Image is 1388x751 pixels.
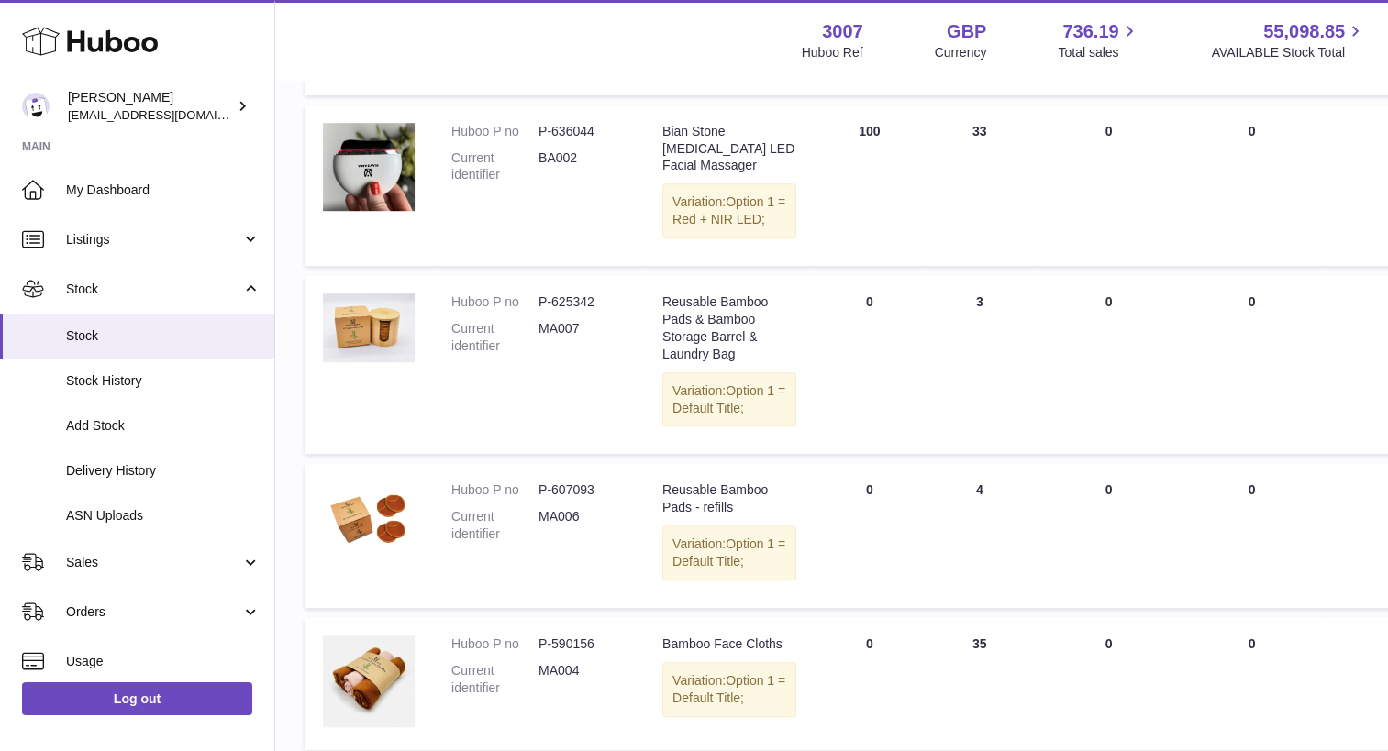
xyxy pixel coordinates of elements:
[815,275,925,454] td: 0
[66,281,241,298] span: Stock
[323,635,415,727] img: product image
[1211,44,1366,61] span: AVAILABLE Stock Total
[1183,617,1320,750] td: 0
[539,149,626,184] dd: BA002
[815,105,925,266] td: 100
[662,183,796,238] div: Variation:
[815,463,925,608] td: 0
[662,481,796,516] div: Reusable Bamboo Pads - refills
[66,603,241,621] span: Orders
[822,19,863,44] strong: 3007
[539,635,626,653] dd: P-590156
[66,231,241,248] span: Listings
[451,320,539,355] dt: Current identifier
[451,635,539,653] dt: Huboo P no
[662,635,796,653] div: Bamboo Face Cloths
[1035,275,1183,454] td: 0
[1062,19,1118,44] span: 736.19
[1035,617,1183,750] td: 0
[662,525,796,580] div: Variation:
[1035,105,1183,266] td: 0
[925,617,1035,750] td: 35
[539,508,626,543] dd: MA006
[935,44,987,61] div: Currency
[815,617,925,750] td: 0
[539,481,626,499] dd: P-607093
[68,107,270,122] span: [EMAIL_ADDRESS][DOMAIN_NAME]
[1183,105,1320,266] td: 0
[1058,19,1139,61] a: 736.19 Total sales
[539,320,626,355] dd: MA007
[672,673,785,705] span: Option 1 = Default Title;
[539,293,626,311] dd: P-625342
[451,293,539,311] dt: Huboo P no
[1183,275,1320,454] td: 0
[66,417,261,435] span: Add Stock
[662,372,796,427] div: Variation:
[672,194,785,226] span: Option 1 = Red + NIR LED;
[451,508,539,543] dt: Current identifier
[68,89,233,124] div: [PERSON_NAME]
[925,105,1035,266] td: 33
[672,536,785,569] span: Option 1 = Default Title;
[1035,463,1183,608] td: 0
[22,93,50,120] img: bevmay@maysama.com
[66,372,261,390] span: Stock History
[323,123,415,212] img: product image
[539,662,626,697] dd: MA004
[451,662,539,697] dt: Current identifier
[323,481,415,555] img: product image
[22,682,252,715] a: Log out
[66,653,261,670] span: Usage
[1058,44,1139,61] span: Total sales
[451,123,539,140] dt: Huboo P no
[66,182,261,199] span: My Dashboard
[1183,463,1320,608] td: 0
[539,123,626,140] dd: P-636044
[662,123,796,175] div: Bian Stone [MEDICAL_DATA] LED Facial Massager
[1211,19,1366,61] a: 55,098.85 AVAILABLE Stock Total
[1263,19,1345,44] span: 55,098.85
[925,275,1035,454] td: 3
[947,19,986,44] strong: GBP
[451,481,539,499] dt: Huboo P no
[66,462,261,480] span: Delivery History
[662,293,796,363] div: Reusable Bamboo Pads & Bamboo Storage Barrel & Laundry Bag
[925,463,1035,608] td: 4
[662,662,796,717] div: Variation:
[802,44,863,61] div: Huboo Ref
[66,327,261,345] span: Stock
[672,383,785,415] span: Option 1 = Default Title;
[451,149,539,184] dt: Current identifier
[66,554,241,571] span: Sales
[66,507,261,525] span: ASN Uploads
[323,293,415,362] img: product image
